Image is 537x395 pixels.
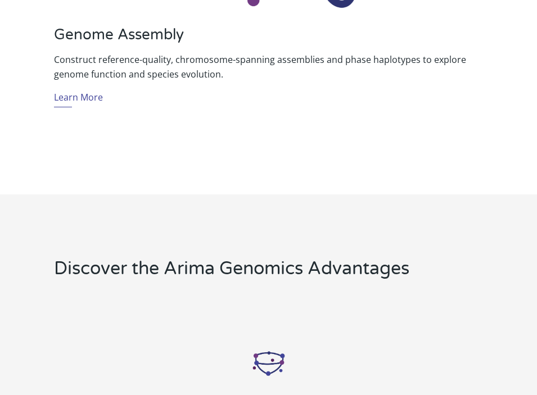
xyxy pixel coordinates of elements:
p: Construct reference-quality, chromosome-spanning assemblies and phase haplotypes to explore genom... [54,52,484,81]
a: Learn More [54,90,103,107]
img: Arima Hi-C_Icon_Arima Genomics [246,340,291,385]
iframe: Chat Widget [481,341,537,395]
h2: Discover the Arima Genomics Advantages [54,256,484,290]
h3: Genome Assembly [54,26,484,52]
